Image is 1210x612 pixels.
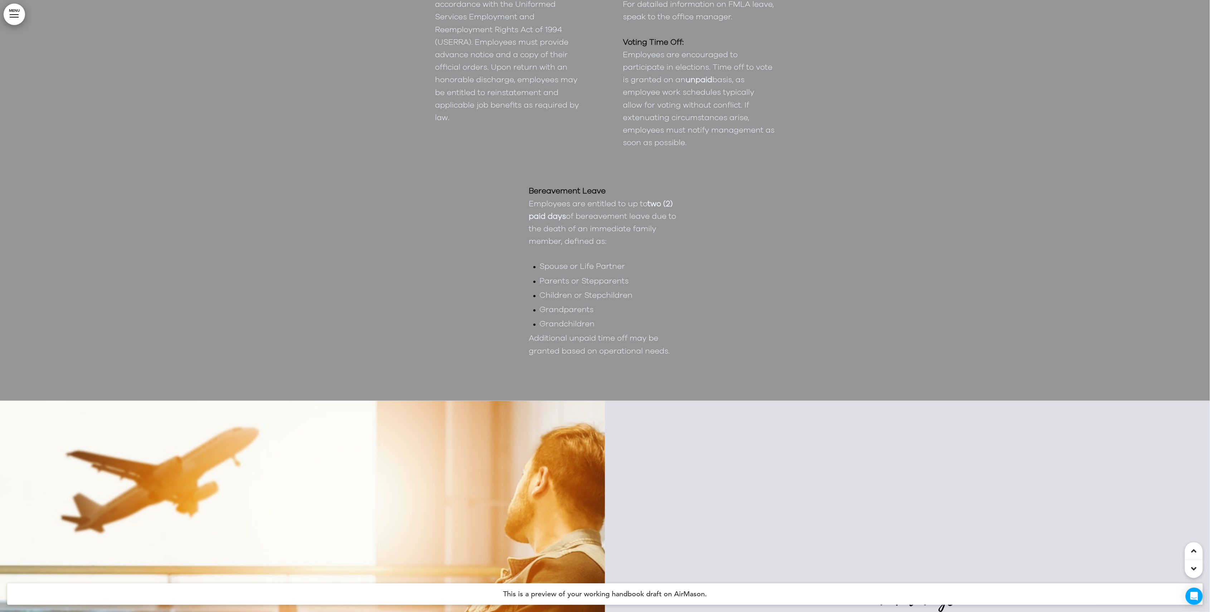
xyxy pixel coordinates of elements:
[540,318,681,331] li: Grandchildren
[529,200,673,221] strong: two (2) paid days
[529,187,606,195] strong: Bereavement Leave
[529,332,681,357] p: Additional unpaid time off may be granted based on operational needs.
[540,261,681,273] li: Spouse or Life Partner
[619,588,1196,607] h1: Paid Holidays:
[529,185,681,248] p: Employees are entitled to up to of bereavement leave due to the death of an immediate family memb...
[540,275,681,288] li: Parents or Stepparents
[540,290,681,302] li: Children or Stepchildren
[1186,588,1203,605] div: Open Intercom Messenger
[623,36,775,150] p: Employees are encouraged to participate in elections. Time off to vote is granted on an basis, as...
[623,39,684,46] strong: Voting Time Off:
[4,4,25,25] a: MENU
[540,304,681,316] li: Grandparents
[7,583,1203,605] h4: This is a preview of your working handbook draft on AirMason.
[685,76,712,84] strong: unpaid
